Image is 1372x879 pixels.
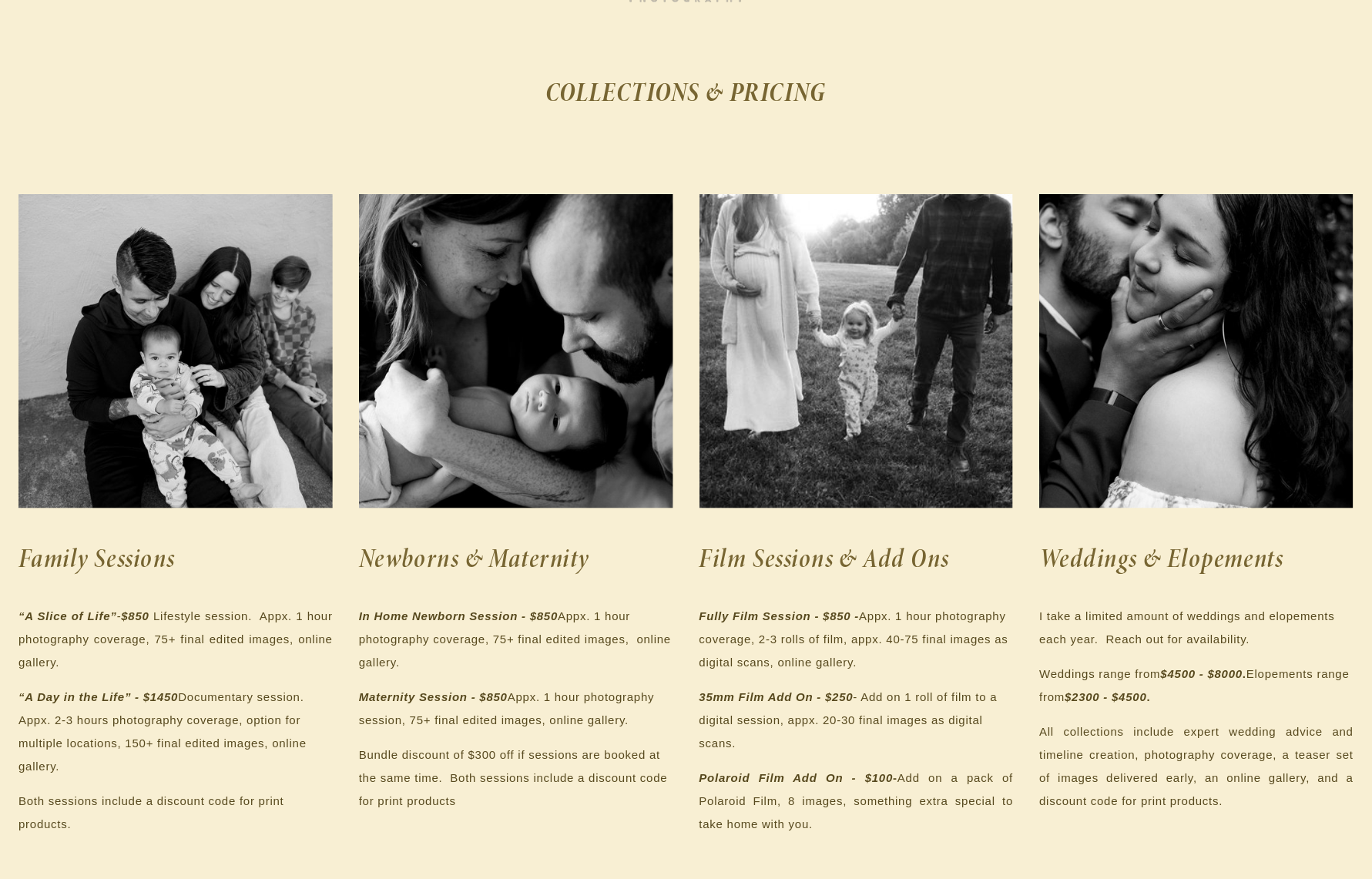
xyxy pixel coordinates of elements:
[18,605,333,674] p: Lifestyle session. Appx. 1 hour photography coverage, 75+ final edited images, online gallery.
[359,690,508,703] em: Maternity Session - $850
[1039,720,1354,813] p: All collections include expert wedding advice and timeline creation, photography coverage, a teas...
[18,690,178,703] em: “A Day in the Life” - $1450
[121,609,149,622] em: $850
[699,605,1014,674] p: Appx. 1 hour photography coverage, 2-3 rolls of film, appx. 40-75 final images as digital scans, ...
[699,771,898,784] strong: -
[1039,663,1354,709] p: Weddings range from Elopements range from
[699,767,1014,836] p: Add on a pack of Polaroid Film, 8 images, something extra special to take home with you.
[18,790,333,836] p: Both sessions include a discount code for print products.
[18,686,333,778] p: Documentary session. Appx. 2-3 hours photography coverage, option for multiple locations, 150+ fi...
[1161,667,1243,680] em: $4500 - $8000
[1065,690,1150,703] strong: .
[359,535,673,582] h2: Newborns & Maternity
[18,609,117,622] em: “A Slice of Life”
[1039,605,1354,651] p: I take a limited amount of weddings and elopements each year. Reach out for availability.
[699,690,854,703] em: 35mm Film Add On - $250
[359,743,673,813] p: Bundle discount of $300 off if sessions are booked at the same time. Both sessions include a disc...
[359,609,558,622] em: In Home Newborn Session - $850
[359,686,673,732] p: Appx. 1 hour photography session, 75+ final edited images, online gallery.
[699,686,1014,755] p: - Add on 1 roll of film to a digital session, appx. 20-30 final images as digital scans.
[359,605,673,674] p: Appx. 1 hour photography coverage, 75+ final edited images, online gallery.
[545,74,827,110] strong: COLLECTIONS & PRICING
[18,535,333,582] h2: Family Sessions
[1065,690,1147,703] em: $2300 - $4500
[117,609,122,622] em: -
[699,771,894,784] em: Polaroid Film Add On - $100
[1039,535,1354,582] h2: Weddings & Elopements
[1161,667,1246,680] strong: .
[699,609,860,622] em: Fully Film Session - $850 -
[699,535,1014,582] h2: Film Sessions & Add Ons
